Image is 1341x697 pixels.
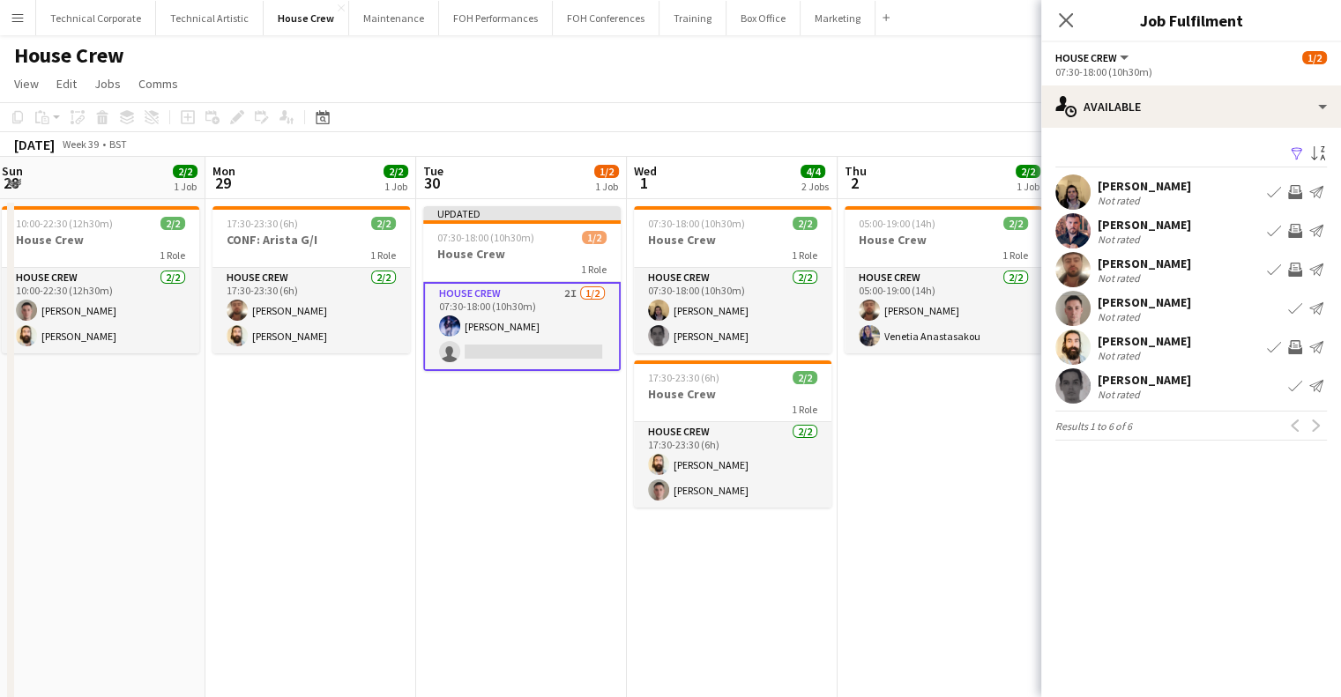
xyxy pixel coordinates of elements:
div: Not rated [1098,349,1144,362]
div: Not rated [1098,388,1144,401]
span: 17:30-23:30 (6h) [227,217,298,230]
span: Thu [845,163,867,179]
span: 1/2 [1302,51,1327,64]
button: House Crew [264,1,349,35]
span: 1 Role [1002,248,1028,262]
span: House Crew [1055,51,1117,64]
div: [PERSON_NAME] [1098,294,1191,310]
span: 2/2 [1016,165,1040,178]
app-card-role: House Crew2I1/207:30-18:00 (10h30m)[PERSON_NAME] [423,282,621,371]
div: Not rated [1098,310,1144,323]
app-job-card: 07:30-18:00 (10h30m)2/2House Crew1 RoleHouse Crew2/207:30-18:00 (10h30m)[PERSON_NAME][PERSON_NAME] [634,206,831,353]
h3: House Crew [423,246,621,262]
h1: House Crew [14,42,124,69]
span: View [14,76,39,92]
span: 2/2 [793,371,817,384]
a: View [7,72,46,95]
span: Week 39 [58,137,102,151]
span: 1 Role [792,403,817,416]
span: 1/2 [582,231,607,244]
span: 1 Role [581,263,607,276]
button: House Crew [1055,51,1131,64]
div: 1 Job [174,180,197,193]
h3: House Crew [845,232,1042,248]
span: 29 [210,173,235,193]
h3: CONF: Arista G/I [212,232,410,248]
app-job-card: 10:00-22:30 (12h30m)2/2House Crew1 RoleHouse Crew2/210:00-22:30 (12h30m)[PERSON_NAME][PERSON_NAME] [2,206,199,353]
div: Not rated [1098,194,1144,207]
span: Jobs [94,76,121,92]
a: Edit [49,72,84,95]
div: [PERSON_NAME] [1098,333,1191,349]
button: FOH Performances [439,1,553,35]
div: [PERSON_NAME] [1098,217,1191,233]
button: Maintenance [349,1,439,35]
div: 1 Job [595,180,618,193]
span: 07:30-18:00 (10h30m) [437,231,534,244]
button: FOH Conferences [553,1,659,35]
h3: House Crew [634,386,831,402]
div: Not rated [1098,271,1144,285]
div: [PERSON_NAME] [1098,178,1191,194]
span: 10:00-22:30 (12h30m) [16,217,113,230]
app-card-role: House Crew2/207:30-18:00 (10h30m)[PERSON_NAME][PERSON_NAME] [634,268,831,353]
div: [PERSON_NAME] [1098,372,1191,388]
span: Sun [2,163,23,179]
div: 1 Job [1017,180,1039,193]
app-card-role: House Crew2/205:00-19:00 (14h)[PERSON_NAME]Venetia Anastasakou [845,268,1042,353]
div: 07:30-18:00 (10h30m) [1055,65,1327,78]
button: Box Office [726,1,801,35]
a: Jobs [87,72,128,95]
div: Updated [423,206,621,220]
div: Not rated [1098,233,1144,246]
span: 2/2 [173,165,197,178]
button: Training [659,1,726,35]
app-card-role: House Crew2/217:30-23:30 (6h)[PERSON_NAME][PERSON_NAME] [634,422,831,508]
button: Technical Artistic [156,1,264,35]
span: Comms [138,76,178,92]
span: 05:00-19:00 (14h) [859,217,935,230]
app-job-card: 17:30-23:30 (6h)2/2CONF: Arista G/I1 RoleHouse Crew2/217:30-23:30 (6h)[PERSON_NAME][PERSON_NAME] [212,206,410,353]
span: 2/2 [371,217,396,230]
span: Wed [634,163,657,179]
app-job-card: Updated07:30-18:00 (10h30m)1/2House Crew1 RoleHouse Crew2I1/207:30-18:00 (10h30m)[PERSON_NAME] [423,206,621,371]
span: 1 [631,173,657,193]
span: Mon [212,163,235,179]
app-card-role: House Crew2/217:30-23:30 (6h)[PERSON_NAME][PERSON_NAME] [212,268,410,353]
div: 2 Jobs [801,180,829,193]
a: Comms [131,72,185,95]
h3: House Crew [634,232,831,248]
span: 07:30-18:00 (10h30m) [648,217,745,230]
div: BST [109,137,127,151]
h3: House Crew [2,232,199,248]
span: Tue [423,163,443,179]
span: 1 Role [792,248,817,262]
span: 4/4 [801,165,825,178]
span: 2/2 [384,165,408,178]
div: Available [1041,85,1341,128]
app-card-role: House Crew2/210:00-22:30 (12h30m)[PERSON_NAME][PERSON_NAME] [2,268,199,353]
span: 2/2 [793,217,817,230]
button: Marketing [801,1,875,35]
div: 1 Job [384,180,407,193]
span: 1 Role [160,248,185,262]
span: Edit [56,76,77,92]
span: 1 Role [370,248,396,262]
span: 1/2 [594,165,619,178]
div: [DATE] [14,136,55,153]
span: 30 [421,173,443,193]
button: Technical Corporate [36,1,156,35]
div: [PERSON_NAME] [1098,256,1191,271]
span: 2/2 [1003,217,1028,230]
span: 17:30-23:30 (6h) [648,371,719,384]
app-job-card: 17:30-23:30 (6h)2/2House Crew1 RoleHouse Crew2/217:30-23:30 (6h)[PERSON_NAME][PERSON_NAME] [634,360,831,508]
h3: Job Fulfilment [1041,9,1341,32]
app-job-card: 05:00-19:00 (14h)2/2House Crew1 RoleHouse Crew2/205:00-19:00 (14h)[PERSON_NAME]Venetia Anastasakou [845,206,1042,353]
span: 2/2 [160,217,185,230]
